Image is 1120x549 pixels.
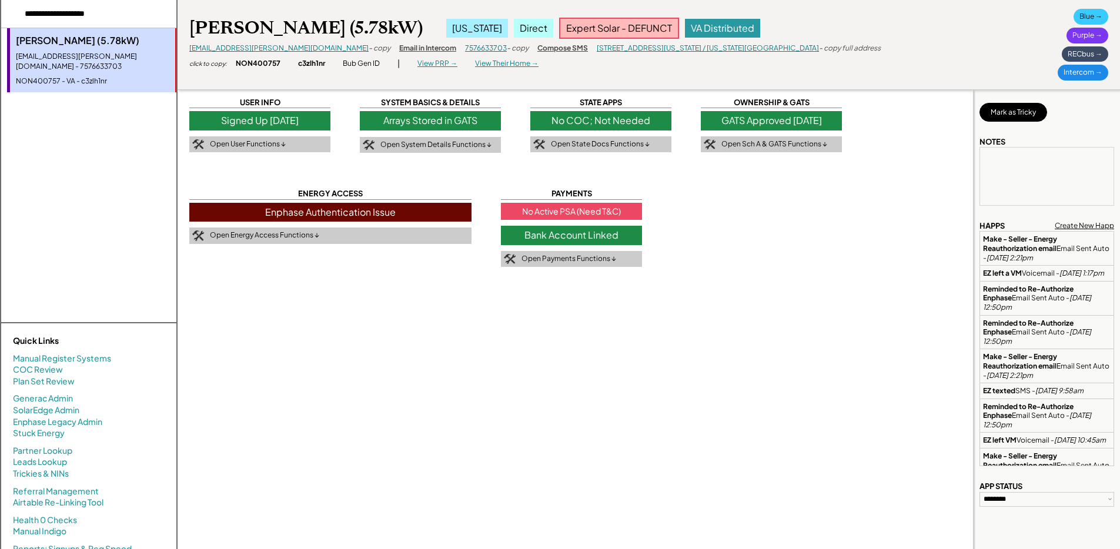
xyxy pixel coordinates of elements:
[417,59,457,69] div: View PRP →
[559,18,679,39] div: Expert Solar - DEFUNCT
[987,371,1033,380] em: [DATE] 2:21pm
[13,335,131,347] div: Quick Links
[360,97,501,108] div: SYSTEM BASICS & DETAILS
[446,19,508,38] div: [US_STATE]
[210,230,319,240] div: Open Energy Access Functions ↓
[13,525,66,537] a: Manual Indigo
[13,456,67,468] a: Leads Lookup
[189,203,472,222] div: Enphase Authentication Issue
[16,52,169,72] div: [EMAIL_ADDRESS][PERSON_NAME][DOMAIN_NAME] - 7576633703
[13,376,75,387] a: Plan Set Review
[983,402,1111,430] div: Email Sent Auto -
[987,253,1033,262] em: [DATE] 2:21pm
[189,16,423,39] div: [PERSON_NAME] (5.78kW)
[501,203,642,220] div: No Active PSA (Need T&C)
[189,43,369,52] a: [EMAIL_ADDRESS][PERSON_NAME][DOMAIN_NAME]
[13,497,103,508] a: Airtable Re-Linking Tool
[983,402,1075,420] strong: Reminded to Re-Authorize Enphase
[521,254,616,264] div: Open Payments Functions ↓
[979,136,1005,147] div: NOTES
[16,76,169,86] div: NON400757 - VA - c3zlh1nr
[13,393,73,404] a: Generac Admin
[983,319,1111,346] div: Email Sent Auto -
[13,364,63,376] a: COC Review
[210,139,286,149] div: Open User Functions ↓
[983,319,1075,337] strong: Reminded to Re-Authorize Enphase
[504,254,516,265] img: tool-icon.png
[983,235,1058,253] strong: Make - Seller - Energy Reauthorization email
[819,43,881,53] div: - copy full address
[983,386,1015,395] strong: EZ texted
[369,43,390,53] div: - copy
[983,451,1058,470] strong: Make - Seller - Energy Reauthorization email
[363,140,375,150] img: tool-icon.png
[13,468,69,480] a: Trickies & NINs
[983,269,1104,278] div: Voicemail -
[13,445,72,457] a: Partner Lookup
[1035,386,1084,395] em: [DATE] 9:58am
[13,486,99,497] a: Referral Management
[983,451,1111,479] div: Email Sent Auto -
[983,284,1111,312] div: Email Sent Auto -
[16,34,169,47] div: [PERSON_NAME] (5.78kW)
[298,59,325,69] div: c3zlh1nr
[189,188,472,199] div: ENERGY ACCESS
[983,436,1106,445] div: Voicemail -
[380,140,492,150] div: Open System Details Functions ↓
[189,59,227,68] div: click to copy:
[501,226,642,245] div: Bank Account Linked
[13,427,65,439] a: Stuck Energy
[704,139,716,150] img: tool-icon.png
[983,436,1017,444] strong: EZ left VM
[189,97,330,108] div: USER INFO
[514,19,553,38] div: Direct
[13,416,102,428] a: Enphase Legacy Admin
[597,43,819,52] a: [STREET_ADDRESS][US_STATE] / [US_STATE][GEOGRAPHIC_DATA]
[701,111,842,130] div: GATS Approved [DATE]
[537,43,588,53] div: Compose SMS
[701,97,842,108] div: OWNERSHIP & GATS
[501,188,642,199] div: PAYMENTS
[1062,46,1108,62] div: RECbus →
[983,269,1022,277] strong: EZ left a VM
[13,353,111,364] a: Manual Register Systems
[533,139,545,150] img: tool-icon.png
[530,97,671,108] div: STATE APPS
[979,220,1005,231] div: HAPPS
[983,352,1111,380] div: Email Sent Auto -
[685,19,760,38] div: VA Distributed
[1058,65,1108,81] div: Intercom →
[189,111,330,130] div: Signed Up [DATE]
[983,352,1058,370] strong: Make - Seller - Energy Reauthorization email
[983,411,1092,429] em: [DATE] 12:50pm
[399,43,456,53] div: Email in Intercom
[465,43,507,52] a: 7576633703
[475,59,539,69] div: View Their Home →
[979,103,1047,122] button: Mark as Tricky
[192,139,204,150] img: tool-icon.png
[13,404,79,416] a: SolarEdge Admin
[530,111,671,130] div: No COC; Not Needed
[983,386,1084,396] div: SMS -
[360,111,501,130] div: Arrays Stored in GATS
[1059,269,1104,277] em: [DATE] 1:17pm
[1074,9,1108,25] div: Blue →
[507,43,529,53] div: - copy
[397,58,400,69] div: |
[236,59,280,69] div: NON400757
[343,59,380,69] div: Bub Gen ID
[721,139,827,149] div: Open Sch A & GATS Functions ↓
[979,481,1022,491] div: APP STATUS
[983,293,1092,312] em: [DATE] 12:50pm
[983,284,1075,303] strong: Reminded to Re-Authorize Enphase
[192,230,204,241] img: tool-icon.png
[13,514,77,526] a: Health 0 Checks
[1054,436,1106,444] em: [DATE] 10:45am
[551,139,650,149] div: Open State Docs Functions ↓
[983,235,1111,262] div: Email Sent Auto -
[983,327,1092,346] em: [DATE] 12:50pm
[1066,28,1108,43] div: Purple →
[1055,221,1114,231] div: Create New Happ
